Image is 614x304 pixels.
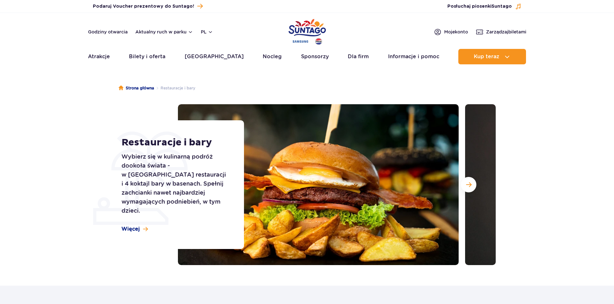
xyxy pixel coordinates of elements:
button: Następny slajd [461,177,476,192]
a: Nocleg [263,49,282,64]
button: Aktualny ruch w parku [135,29,193,34]
p: Wybierz się w kulinarną podróż dookoła świata - w [GEOGRAPHIC_DATA] restauracji i 4 koktajl bary ... [122,152,229,215]
h1: Restauracje i bary [122,137,229,148]
a: Zarządzajbiletami [476,28,526,36]
a: [GEOGRAPHIC_DATA] [185,49,244,64]
a: Godziny otwarcia [88,29,128,35]
button: pl [201,29,213,35]
a: Atrakcje [88,49,110,64]
a: Podaruj Voucher prezentowy do Suntago! [93,2,203,11]
button: Kup teraz [458,49,526,64]
a: Sponsorzy [301,49,329,64]
button: Posłuchaj piosenkiSuntago [447,3,521,10]
span: Moje konto [444,29,468,35]
span: Zarządzaj biletami [486,29,526,35]
a: Strona główna [119,85,154,91]
a: Park of Poland [288,16,326,46]
span: Suntago [492,4,512,9]
span: Podaruj Voucher prezentowy do Suntago! [93,3,194,10]
a: Mojekonto [434,28,468,36]
li: Restauracje i bary [154,85,195,91]
a: Bilety i oferta [129,49,165,64]
span: Posłuchaj piosenki [447,3,512,10]
span: Więcej [122,226,140,233]
a: Więcej [122,226,148,233]
a: Dla firm [348,49,369,64]
span: Kup teraz [474,54,499,60]
a: Informacje i pomoc [388,49,439,64]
